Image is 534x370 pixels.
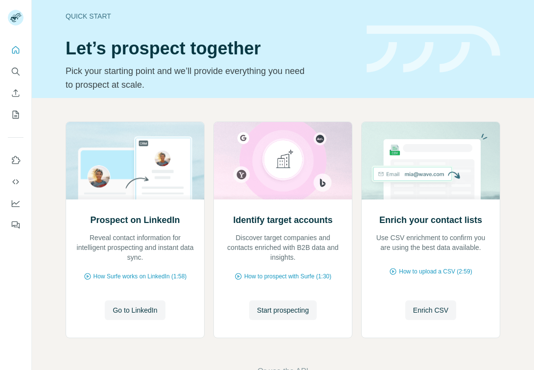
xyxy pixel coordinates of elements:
h2: Prospect on LinkedIn [90,213,180,227]
span: How to upload a CSV (2:59) [399,267,472,276]
button: Dashboard [8,195,23,212]
span: Go to LinkedIn [113,305,157,315]
button: My lists [8,106,23,123]
img: banner [367,25,500,73]
p: Use CSV enrichment to confirm you are using the best data available. [371,233,490,252]
img: Enrich your contact lists [361,122,500,199]
span: How Surfe works on LinkedIn (1:58) [93,272,187,281]
button: Use Surfe API [8,173,23,191]
button: Feedback [8,216,23,234]
h2: Enrich your contact lists [379,213,482,227]
button: Enrich CSV [405,300,456,320]
button: Use Surfe on LinkedIn [8,151,23,169]
p: Discover target companies and contacts enriched with B2B data and insights. [224,233,342,262]
button: Enrich CSV [8,84,23,102]
span: Start prospecting [257,305,309,315]
p: Pick your starting point and we’ll provide everything you need to prospect at scale. [66,64,311,92]
button: Go to LinkedIn [105,300,165,320]
span: How to prospect with Surfe (1:30) [244,272,331,281]
h1: Let’s prospect together [66,39,355,58]
button: Quick start [8,41,23,59]
img: Prospect on LinkedIn [66,122,205,199]
button: Start prospecting [249,300,317,320]
span: Enrich CSV [413,305,448,315]
div: Quick start [66,11,355,21]
h2: Identify target accounts [233,213,332,227]
button: Search [8,63,23,80]
p: Reveal contact information for intelligent prospecting and instant data sync. [76,233,194,262]
img: Identify target accounts [213,122,352,199]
